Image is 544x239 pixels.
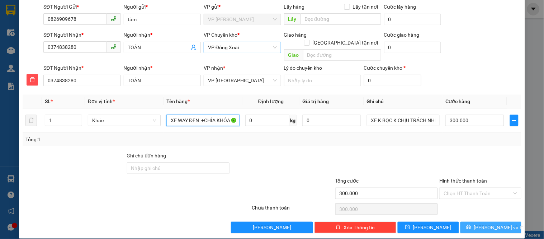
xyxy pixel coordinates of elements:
[27,74,38,86] button: delete
[25,115,37,126] button: delete
[364,64,421,72] div: Cước chuyển kho
[88,98,115,104] span: Đơn vị tính
[166,115,239,126] input: VD: Bàn, Ghế
[384,42,441,53] input: Cước giao hàng
[439,178,487,184] label: Hình thức thanh toán
[413,224,451,231] span: [PERSON_NAME]
[336,225,341,230] span: delete
[25,135,210,143] div: Tổng: 1
[43,75,120,86] input: SĐT người nhận
[344,224,375,231] span: Xóa Thông tin
[350,3,381,11] span: Lấy tận nơi
[284,75,361,86] input: Lý do chuyển kho
[111,44,117,50] span: phone
[5,46,65,55] div: 40.000
[253,224,291,231] span: [PERSON_NAME]
[314,222,396,233] button: deleteXóa Thông tin
[510,118,518,123] span: plus
[166,98,190,104] span: Tên hàng
[384,32,420,38] label: Cước giao hàng
[289,115,297,126] span: kg
[127,162,230,174] input: Ghi chú đơn hàng
[367,115,440,126] input: Ghi Chú
[43,31,120,39] div: SĐT Người Nhận
[284,49,303,61] span: Giao
[474,224,524,231] span: [PERSON_NAME] và In
[208,14,276,25] span: VP Minh Hưng
[204,3,281,11] div: VP gửi
[335,178,359,184] span: Tổng cước
[303,49,381,61] input: Dọc đường
[460,222,521,233] button: printer[PERSON_NAME] và In
[45,98,51,104] span: SL
[208,42,276,53] span: VP Đồng Xoài
[124,75,201,86] input: Tên người nhận
[284,4,305,10] span: Lấy hàng
[204,32,237,38] span: VP Chuyển kho
[302,98,329,104] span: Giá trị hàng
[124,3,201,11] div: Người gửi
[111,16,117,22] span: phone
[310,39,381,47] span: [GEOGRAPHIC_DATA] tận nơi
[5,47,16,55] span: CR :
[302,115,361,126] input: 0
[43,64,120,72] div: SĐT Người Nhận
[384,14,441,25] input: Cước lấy hàng
[405,225,410,230] span: save
[510,115,519,126] button: plus
[284,13,301,25] span: Lấy
[68,23,126,32] div: NHÂN
[204,65,223,71] span: VP nhận
[6,23,63,32] div: PHƯỚC
[92,115,156,126] span: Khác
[364,95,443,109] th: Ghi chú
[124,64,201,72] div: Người nhận
[124,31,201,39] div: Người nhận
[6,6,63,23] div: VP [PERSON_NAME]
[68,7,86,14] span: Nhận:
[258,98,284,104] span: Định lượng
[208,75,276,86] span: VP Phước Bình
[384,4,416,10] label: Cước lấy hàng
[6,7,17,14] span: Gửi:
[43,3,120,11] div: SĐT Người Gửi
[284,32,307,38] span: Giao hàng
[251,204,334,216] div: Chưa thanh toán
[68,6,126,23] div: VP [PERSON_NAME]
[445,98,470,104] span: Cước hàng
[27,77,38,83] span: delete
[284,65,322,71] label: Lý do chuyển kho
[191,45,197,50] span: user-add
[398,222,459,233] button: save[PERSON_NAME]
[231,222,313,233] button: [PERSON_NAME]
[301,13,381,25] input: Dọc đường
[127,153,166,158] label: Ghi chú đơn hàng
[466,225,471,230] span: printer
